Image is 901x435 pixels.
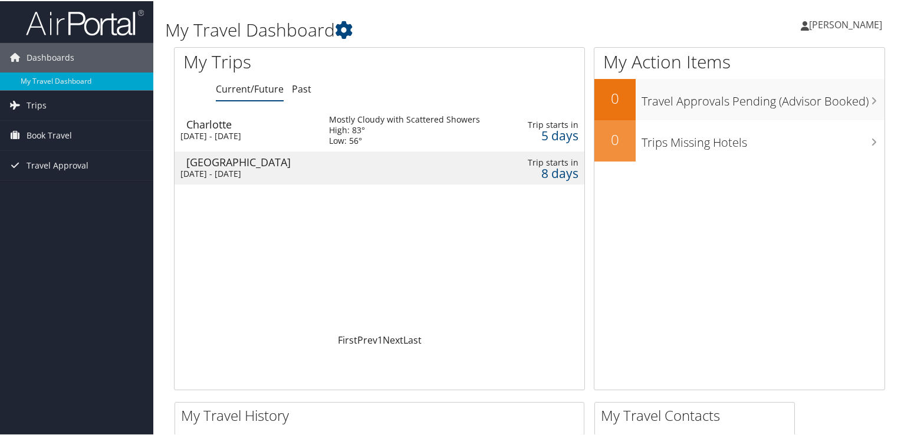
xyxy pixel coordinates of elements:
[357,332,377,345] a: Prev
[594,48,884,73] h1: My Action Items
[594,119,884,160] a: 0Trips Missing Hotels
[27,42,74,71] span: Dashboards
[601,404,794,424] h2: My Travel Contacts
[594,78,884,119] a: 0Travel Approvals Pending (Advisor Booked)
[26,8,144,35] img: airportal-logo.png
[186,156,317,166] div: [GEOGRAPHIC_DATA]
[801,6,894,41] a: [PERSON_NAME]
[180,167,311,178] div: [DATE] - [DATE]
[165,17,651,41] h1: My Travel Dashboard
[522,129,579,140] div: 5 days
[183,48,405,73] h1: My Trips
[181,404,584,424] h2: My Travel History
[642,86,884,108] h3: Travel Approvals Pending (Advisor Booked)
[594,128,636,149] h2: 0
[338,332,357,345] a: First
[27,150,88,179] span: Travel Approval
[383,332,403,345] a: Next
[522,156,579,167] div: Trip starts in
[403,332,422,345] a: Last
[522,167,579,177] div: 8 days
[594,87,636,107] h2: 0
[180,130,311,140] div: [DATE] - [DATE]
[809,17,882,30] span: [PERSON_NAME]
[292,81,311,94] a: Past
[27,120,72,149] span: Book Travel
[329,113,480,124] div: Mostly Cloudy with Scattered Showers
[329,124,480,134] div: High: 83°
[216,81,284,94] a: Current/Future
[642,127,884,150] h3: Trips Missing Hotels
[522,118,579,129] div: Trip starts in
[329,134,480,145] div: Low: 56°
[27,90,47,119] span: Trips
[186,118,317,128] div: Charlotte
[377,332,383,345] a: 1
